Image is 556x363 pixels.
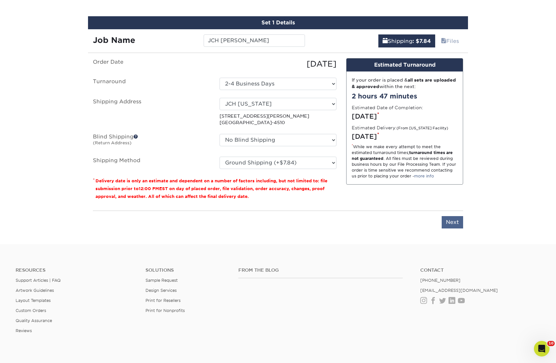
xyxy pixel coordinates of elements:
div: 2 hours 47 minutes [352,91,458,101]
a: Support Articles | FAQ [16,278,61,283]
iframe: Intercom live chat [534,341,550,357]
a: Layout Templates [16,298,51,303]
div: Set 1 Details [88,16,468,29]
a: Files [437,34,463,47]
a: Contact [420,267,540,273]
input: Enter a job name [204,34,305,47]
a: more info [414,174,434,178]
span: 12:00 PM [139,186,159,191]
span: files [441,38,446,44]
a: Quality Assurance [16,318,52,323]
p: [STREET_ADDRESS][PERSON_NAME] [GEOGRAPHIC_DATA]-4510 [220,113,336,126]
label: Estimated Delivery: [352,124,448,131]
a: [PHONE_NUMBER] [420,278,461,283]
a: Print for Nonprofits [145,308,185,313]
h4: Resources [16,267,136,273]
a: Print for Resellers [145,298,181,303]
label: Order Date [88,58,215,70]
a: Artwork Guidelines [16,288,54,293]
strong: Job Name [93,35,135,45]
div: [DATE] [352,111,458,121]
label: Blind Shipping [88,134,215,149]
span: shipping [383,38,388,44]
a: Design Services [145,288,177,293]
div: [DATE] [352,132,458,141]
a: Sample Request [145,278,178,283]
small: Delivery date is only an estimate and dependent on a number of factors including, but not limited... [95,178,327,199]
div: [DATE] [215,58,341,70]
a: [EMAIL_ADDRESS][DOMAIN_NAME] [420,288,498,293]
h4: From the Blog [238,267,403,273]
label: Turnaround [88,78,215,90]
b: : $7.84 [412,38,431,44]
label: Estimated Date of Completion: [352,104,423,111]
strong: turnaround times are not guaranteed [352,150,453,161]
label: Shipping Address [88,98,215,126]
small: (Return Address) [93,140,132,145]
div: If your order is placed & within the next: [352,77,458,90]
a: Shipping: $7.84 [378,34,435,47]
div: While we make every attempt to meet the estimated turnaround times; . All files must be reviewed ... [352,144,458,179]
a: Custom Orders [16,308,46,313]
h4: Solutions [145,267,229,273]
a: Reviews [16,328,32,333]
label: Shipping Method [88,157,215,169]
small: (From [US_STATE] Facility) [397,126,448,130]
input: Next [442,216,463,228]
div: Estimated Turnaround [347,58,463,71]
span: 10 [547,341,555,346]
